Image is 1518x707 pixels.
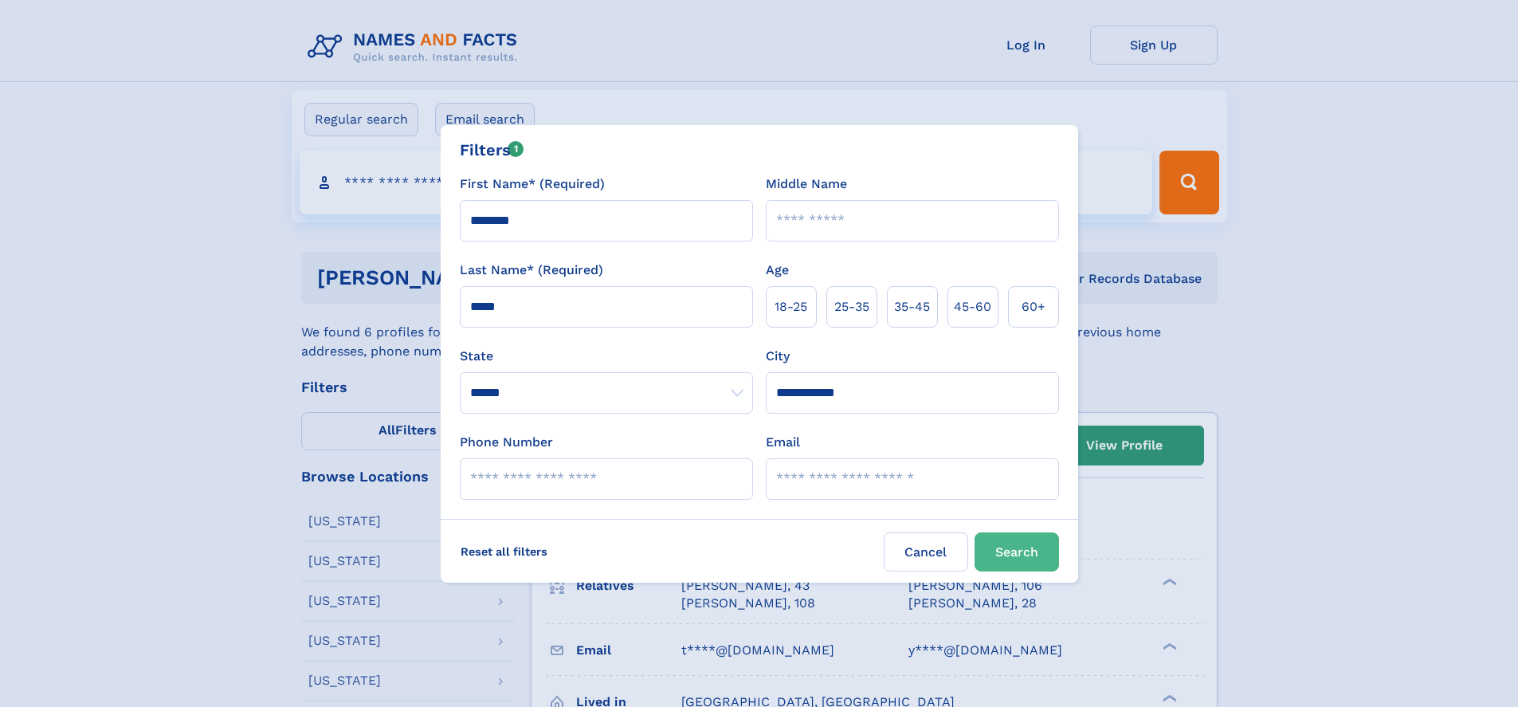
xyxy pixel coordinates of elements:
span: 60+ [1022,297,1045,316]
label: Email [766,433,800,452]
span: 45‑60 [954,297,991,316]
label: Phone Number [460,433,553,452]
label: Last Name* (Required) [460,261,603,280]
label: State [460,347,753,366]
div: Filters [460,138,524,162]
span: 25‑35 [834,297,869,316]
label: First Name* (Required) [460,175,605,194]
label: Reset all filters [450,532,558,571]
span: 35‑45 [894,297,930,316]
button: Search [975,532,1059,571]
span: 18‑25 [775,297,807,316]
label: City [766,347,790,366]
label: Middle Name [766,175,847,194]
label: Age [766,261,789,280]
label: Cancel [884,532,968,571]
